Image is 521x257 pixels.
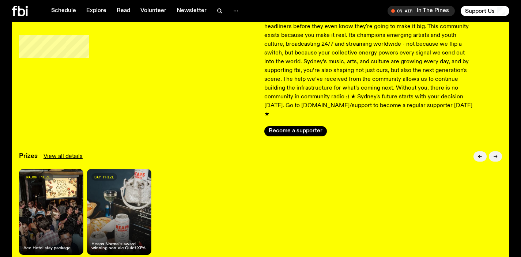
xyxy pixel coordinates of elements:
button: Become a supporter [264,126,327,136]
a: Explore [82,6,111,16]
h3: Prizes [19,153,38,159]
button: On AirIn The Pines [388,6,455,16]
a: View all details [44,152,83,161]
span: major prize [26,175,50,179]
span: Support Us [465,8,495,14]
h4: Ace Hotel stay package [23,246,71,250]
a: Read [112,6,135,16]
button: Support Us [461,6,509,16]
h4: Heaps Normal's award-winning non-alc Quiet XPA [91,242,147,250]
a: Volunteer [136,6,171,16]
a: Schedule [47,6,80,16]
span: day prize [94,175,114,179]
a: Newsletter [172,6,211,16]
p: By signing up as a regular supporter, you’ll be part of something bigger than just listening to r... [264,5,475,119]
